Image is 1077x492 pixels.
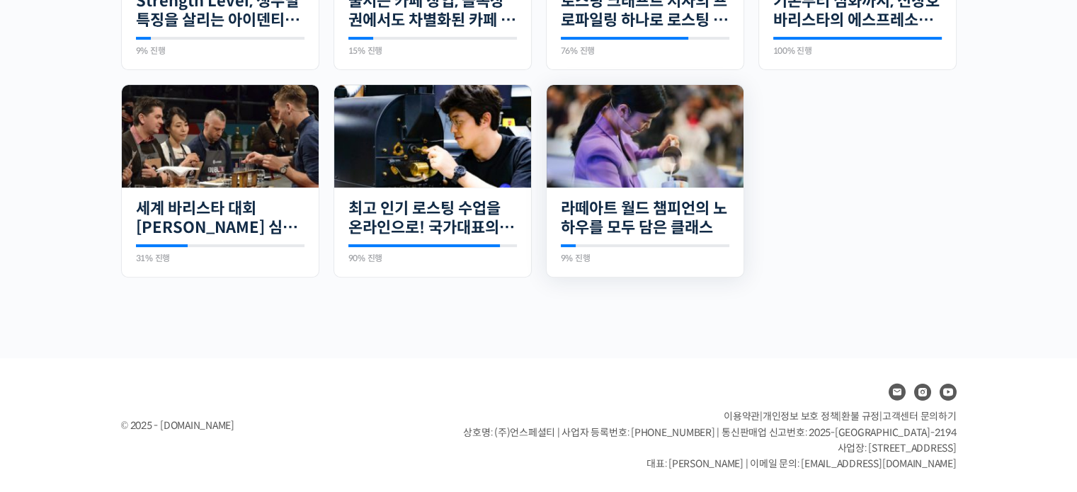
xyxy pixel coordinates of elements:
div: 9% 진행 [136,47,304,55]
span: 설정 [219,396,236,407]
div: 76% 진행 [561,47,729,55]
a: 환불 규정 [841,410,879,423]
a: 세계 바리스타 대회 [PERSON_NAME] 심사위원의 커피 센서리 스킬 기초 [136,199,304,238]
div: 15% 진행 [348,47,517,55]
span: 고객센터 문의하기 [882,410,957,423]
a: 이용약관 [724,410,760,423]
span: 홈 [45,396,53,407]
a: 라떼아트 월드 챔피언의 노하우를 모두 담은 클래스 [561,199,729,238]
div: 9% 진행 [561,254,729,263]
span: 대화 [130,396,147,408]
p: | | | 상호명: (주)언스페셜티 | 사업자 등록번호: [PHONE_NUMBER] | 통신판매업 신고번호: 2025-[GEOGRAPHIC_DATA]-2194 사업장: [ST... [463,408,956,472]
a: 홈 [4,374,93,410]
a: 개인정보 보호 정책 [763,410,839,423]
div: 90% 진행 [348,254,517,263]
a: 최고 인기 로스팅 수업을 온라인으로! 국가대표의 로스팅 클래스 [348,199,517,238]
div: 100% 진행 [773,47,942,55]
div: 31% 진행 [136,254,304,263]
a: 대화 [93,374,183,410]
a: 설정 [183,374,272,410]
div: © 2025 - [DOMAIN_NAME] [121,416,428,435]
